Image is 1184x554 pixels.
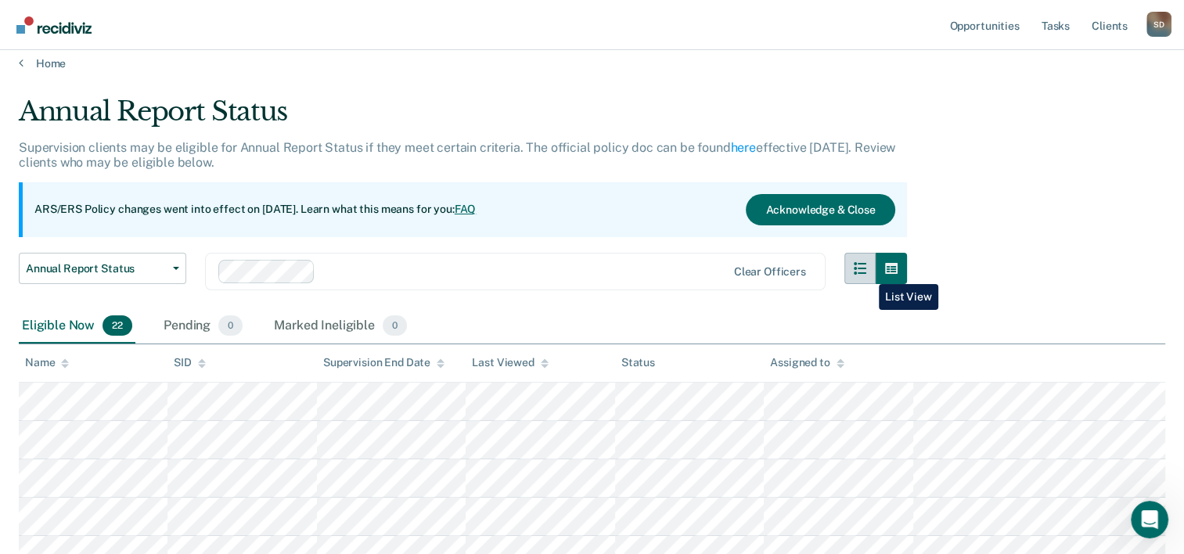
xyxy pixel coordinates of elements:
a: Home [19,56,1165,70]
div: Eligible Now22 [19,309,135,344]
span: 0 [383,315,407,336]
span: 0 [218,315,243,336]
div: S D [1146,12,1171,37]
div: Marked Ineligible0 [271,309,410,344]
div: Annual Report Status [19,95,907,140]
div: Clear officers [734,265,806,279]
div: Name [25,356,69,369]
div: Pending0 [160,309,246,344]
p: ARS/ERS Policy changes went into effect on [DATE]. Learn what this means for you: [34,202,476,218]
span: Annual Report Status [26,262,167,275]
div: Last Viewed [472,356,548,369]
iframe: Intercom live chat [1131,501,1168,538]
p: Supervision clients may be eligible for Annual Report Status if they meet certain criteria. The o... [19,140,895,170]
div: SID [174,356,206,369]
div: Assigned to [770,356,844,369]
span: 22 [103,315,132,336]
button: Acknowledge & Close [746,194,894,225]
button: Profile dropdown button [1146,12,1171,37]
div: Status [621,356,655,369]
div: Supervision End Date [323,356,444,369]
a: here [731,140,756,155]
a: FAQ [455,203,477,215]
button: Annual Report Status [19,253,186,284]
img: Recidiviz [16,16,92,34]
